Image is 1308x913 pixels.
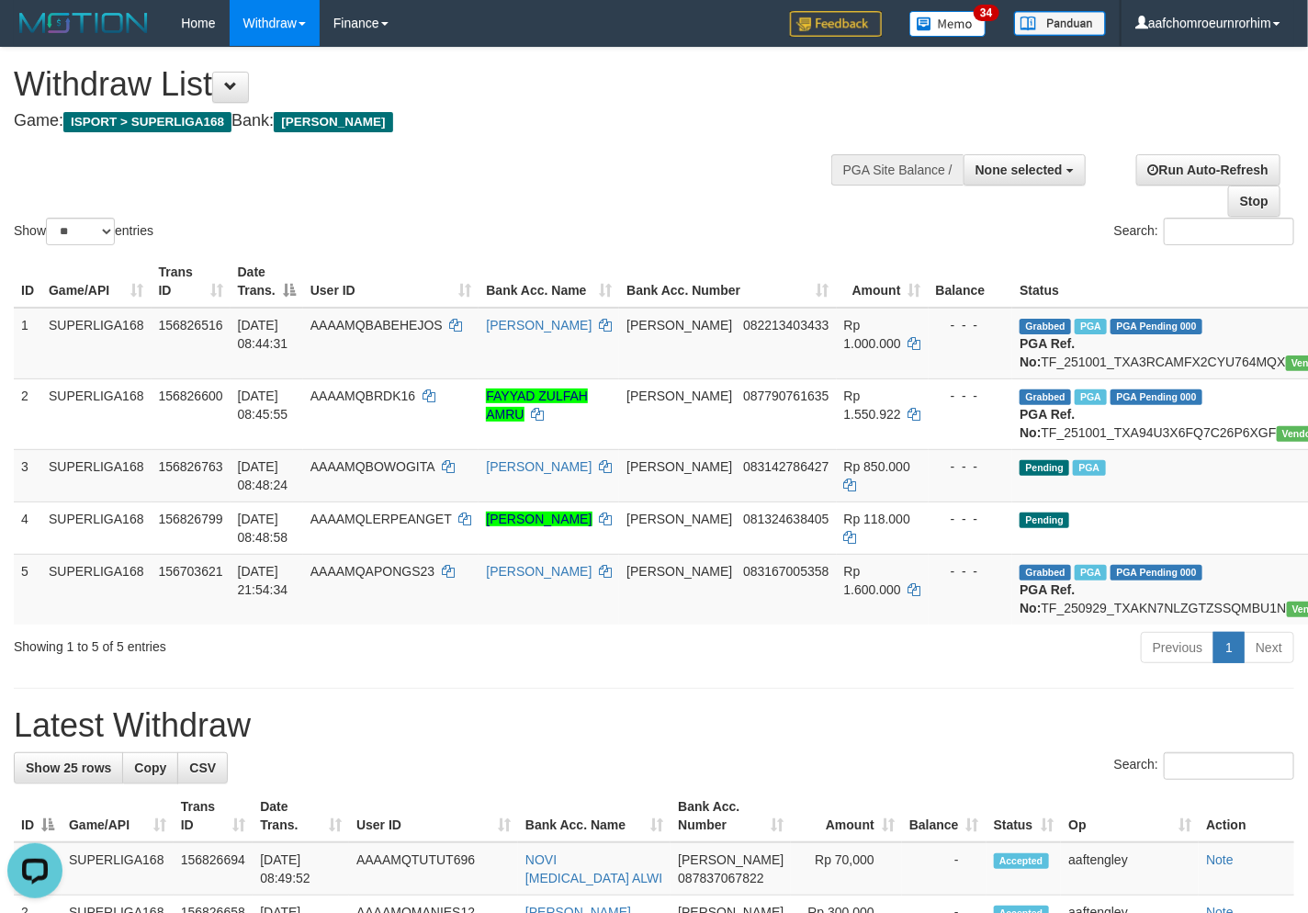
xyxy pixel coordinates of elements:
a: CSV [177,752,228,783]
span: PGA Pending [1111,565,1202,580]
td: SUPERLIGA168 [41,378,152,449]
img: Button%20Memo.svg [909,11,987,37]
div: PGA Site Balance / [831,154,964,186]
span: [DATE] 08:48:24 [238,459,288,492]
td: [DATE] 08:49:52 [253,842,349,896]
a: Copy [122,752,178,783]
td: 5 [14,554,41,625]
a: Stop [1228,186,1280,217]
th: Balance [929,255,1013,308]
label: Search: [1114,752,1294,780]
span: AAAAMQBRDK16 [310,389,415,403]
th: Game/API: activate to sort column ascending [41,255,152,308]
span: Rp 1.550.922 [844,389,901,422]
button: Open LiveChat chat widget [7,7,62,62]
span: [PERSON_NAME] [274,112,392,132]
b: PGA Ref. No: [1020,407,1075,440]
span: Copy 087837067822 to clipboard [678,871,763,885]
a: Note [1206,852,1234,867]
a: [PERSON_NAME] [486,564,592,579]
input: Search: [1164,218,1294,245]
h4: Game: Bank: [14,112,853,130]
td: SUPERLIGA168 [41,308,152,379]
th: Action [1199,790,1294,842]
span: Pending [1020,513,1069,528]
span: Grabbed [1020,319,1071,334]
th: Date Trans.: activate to sort column ascending [253,790,349,842]
span: PGA Pending [1111,389,1202,405]
span: CSV [189,761,216,775]
th: Date Trans.: activate to sort column descending [231,255,303,308]
span: Grabbed [1020,389,1071,405]
a: [PERSON_NAME] [486,512,592,526]
th: ID: activate to sort column descending [14,790,62,842]
td: SUPERLIGA168 [41,502,152,554]
th: Trans ID: activate to sort column ascending [174,790,253,842]
span: Copy [134,761,166,775]
th: Bank Acc. Name: activate to sort column ascending [479,255,619,308]
a: Next [1244,632,1294,663]
a: Show 25 rows [14,752,123,783]
span: 34 [974,5,998,21]
td: 1 [14,308,41,379]
th: User ID: activate to sort column ascending [349,790,518,842]
a: 1 [1213,632,1245,663]
td: AAAAMQTUTUT696 [349,842,518,896]
b: PGA Ref. No: [1020,582,1075,615]
input: Search: [1164,752,1294,780]
h1: Latest Withdraw [14,707,1294,744]
a: [PERSON_NAME] [486,318,592,333]
td: aaftengley [1061,842,1199,896]
span: 156826799 [159,512,223,526]
img: Feedback.jpg [790,11,882,37]
span: Accepted [994,853,1049,869]
span: Marked by aafandaneth [1073,460,1105,476]
span: None selected [975,163,1063,177]
a: FAYYAD ZULFAH AMRU [486,389,588,422]
th: User ID: activate to sort column ascending [303,255,479,308]
span: [DATE] 21:54:34 [238,564,288,597]
label: Search: [1114,218,1294,245]
span: Copy 083167005358 to clipboard [743,564,829,579]
th: Game/API: activate to sort column ascending [62,790,174,842]
span: [PERSON_NAME] [626,564,732,579]
th: Trans ID: activate to sort column ascending [152,255,231,308]
span: Rp 1.600.000 [844,564,901,597]
span: ISPORT > SUPERLIGA168 [63,112,231,132]
span: Rp 1.000.000 [844,318,901,351]
span: Marked by aafandaneth [1075,389,1107,405]
span: [PERSON_NAME] [626,512,732,526]
td: - [902,842,987,896]
span: AAAAMQBABEHEJOS [310,318,443,333]
span: [DATE] 08:45:55 [238,389,288,422]
a: [PERSON_NAME] [486,459,592,474]
span: Grabbed [1020,565,1071,580]
th: Balance: activate to sort column ascending [902,790,987,842]
div: - - - [936,387,1006,405]
span: [DATE] 08:48:58 [238,512,288,545]
img: panduan.png [1014,11,1106,36]
h1: Withdraw List [14,66,853,103]
span: Show 25 rows [26,761,111,775]
span: AAAAMQBOWOGITA [310,459,434,474]
td: 4 [14,502,41,554]
div: Showing 1 to 5 of 5 entries [14,630,531,656]
span: Pending [1020,460,1069,476]
b: PGA Ref. No: [1020,336,1075,369]
th: Bank Acc. Number: activate to sort column ascending [671,790,791,842]
a: NOVI [MEDICAL_DATA] ALWI [525,852,662,885]
th: Bank Acc. Number: activate to sort column ascending [619,255,836,308]
div: - - - [936,457,1006,476]
span: [PERSON_NAME] [626,389,732,403]
span: Rp 118.000 [844,512,910,526]
span: AAAAMQLERPEANGET [310,512,452,526]
td: 2 [14,378,41,449]
span: Copy 081324638405 to clipboard [743,512,829,526]
td: SUPERLIGA168 [62,842,174,896]
div: - - - [936,316,1006,334]
th: Amount: activate to sort column ascending [791,790,901,842]
span: 156826516 [159,318,223,333]
span: [PERSON_NAME] [678,852,784,867]
select: Showentries [46,218,115,245]
span: Copy 083142786427 to clipboard [743,459,829,474]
